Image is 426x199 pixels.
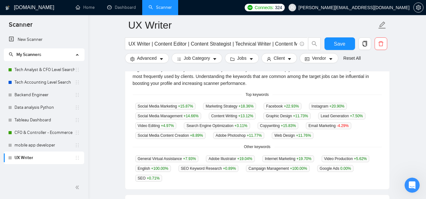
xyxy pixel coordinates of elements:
li: CFO & Controller - Ecommerce [4,126,84,139]
span: folder [230,57,235,61]
span: Content Writing [209,113,256,119]
span: user [267,57,271,61]
button: copy [359,37,371,50]
a: Tableau Dashboard [15,114,75,126]
span: caret-down [213,57,217,61]
span: English [135,165,171,172]
span: setting [130,57,135,61]
span: Facebook [264,103,301,110]
span: edit [378,21,386,29]
img: logo [5,3,10,13]
span: Social Media Content Creation [135,132,206,139]
span: 0.00 % [340,166,351,171]
span: Email Marketing [306,122,351,129]
span: Scanner [4,20,38,33]
span: +5.62 % [354,157,367,161]
span: double-left [75,184,81,191]
span: holder [75,67,80,72]
span: Google Ads [317,165,353,172]
span: Web Design [272,132,313,139]
img: upwork-logo.png [248,5,253,10]
span: holder [75,105,80,110]
span: bars [177,57,181,61]
span: +13.12 % [238,114,253,118]
iframe: Intercom live chat [405,178,420,193]
span: Adobe Illustrator [206,155,254,162]
span: copy [359,41,371,47]
span: Video Production [322,155,370,162]
span: +0.71 % [147,176,160,180]
span: +22.93 % [284,104,299,108]
span: caret-down [287,57,292,61]
span: Search Engine Optimization [184,122,250,129]
span: user [290,5,295,10]
button: userClientcaret-down [261,53,297,63]
span: Advanced [137,55,157,62]
span: Instagram [309,103,347,110]
span: General Virtual Assistance [135,155,199,162]
button: settingAdvancedcaret-down [125,53,169,63]
span: +3.11 % [234,124,247,128]
span: Job Category [184,55,210,62]
span: +15.83 % [281,124,296,128]
span: My Scanners [9,52,41,57]
span: +100.00 % [290,166,307,171]
span: -4.29 % [337,124,349,128]
button: search [308,37,321,50]
span: Save [334,40,345,48]
a: dashboardDashboard [107,5,136,10]
input: Scanner name... [128,17,377,33]
span: +19.04 % [237,157,252,161]
span: +11.76 % [296,133,311,138]
span: 324 [275,4,282,11]
span: Social Media Marketing [135,103,196,110]
span: holder [75,143,80,148]
span: +20.90 % [330,104,345,108]
span: Client [274,55,285,62]
a: UX Writer [15,152,75,164]
a: New Scanner [9,33,79,46]
a: setting [413,5,423,10]
a: Backend Engineer [15,89,75,101]
button: setting [413,3,423,13]
span: delete [375,41,387,47]
span: holder [75,92,80,97]
li: New Scanner [4,33,84,46]
a: CFO & Controller - Ecommerce [15,126,75,139]
span: +11.73 % [293,114,308,118]
li: mobile app developer [4,139,84,152]
span: +14.66 % [184,114,199,118]
span: Adobe Photoshop [213,132,264,139]
span: +19.70 % [296,157,312,161]
div: GigRadar analyses the keywords used in the jobs found by this scanner to help you understand what... [133,66,382,87]
span: My Scanners [16,52,41,57]
button: barsJob Categorycaret-down [172,53,222,63]
button: Save [324,37,355,50]
span: Campaign Management [246,165,310,172]
li: Backend Engineer [4,89,84,101]
span: holder [75,155,80,160]
input: Search Freelance Jobs... [129,40,297,48]
span: +0.89 % [223,166,236,171]
li: UX Writer [4,152,84,164]
a: Tech Analyst & CFO Level Search [15,64,75,76]
span: SEO [135,175,162,182]
span: holder [75,130,80,135]
span: +18.36 % [238,104,254,108]
span: search [9,52,13,57]
span: Other keywords [240,144,274,150]
span: holder [75,118,80,123]
span: +7.50 % [350,114,363,118]
span: +100.00 % [151,166,168,171]
span: Graphic Design [263,113,311,119]
li: Tech Accounting Level Search [4,76,84,89]
span: idcard [305,57,309,61]
span: Social Media Management [135,113,201,119]
button: folderJobscaret-down [225,53,259,63]
span: Jobs [237,55,247,62]
span: caret-down [159,57,164,61]
span: +4.97 % [161,124,174,128]
span: Top keywords [242,92,272,98]
li: Data analysis Python [4,101,84,114]
a: Reset All [343,55,361,62]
